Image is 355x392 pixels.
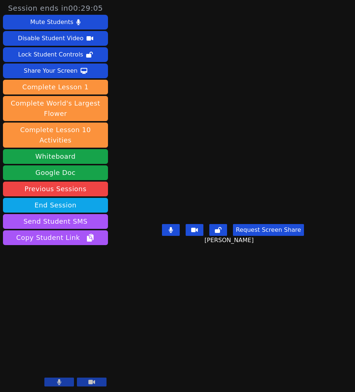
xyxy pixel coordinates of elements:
[8,3,103,13] span: Session ends in
[3,149,108,164] button: Whiteboard
[16,233,95,243] span: Copy Student Link
[3,63,108,78] button: Share Your Screen
[3,47,108,62] button: Lock Student Controls
[3,96,108,121] button: Complete World's Largest Flower
[3,198,108,213] button: End Session
[3,31,108,46] button: Disable Student Video
[3,165,108,180] a: Google Doc
[24,65,78,77] div: Share Your Screen
[204,236,256,245] span: [PERSON_NAME]
[3,123,108,148] button: Complete Lesson 10 Activities
[3,15,108,30] button: Mute Students
[3,230,108,245] button: Copy Student Link
[3,182,108,196] a: Previous Sessions
[18,32,83,44] div: Disable Student Video
[233,224,304,236] button: Request Screen Share
[3,214,108,229] button: Send Student SMS
[3,80,108,94] button: Complete Lesson 1
[18,49,83,61] div: Lock Student Controls
[68,4,103,13] time: 00:29:05
[30,16,73,28] div: Mute Students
